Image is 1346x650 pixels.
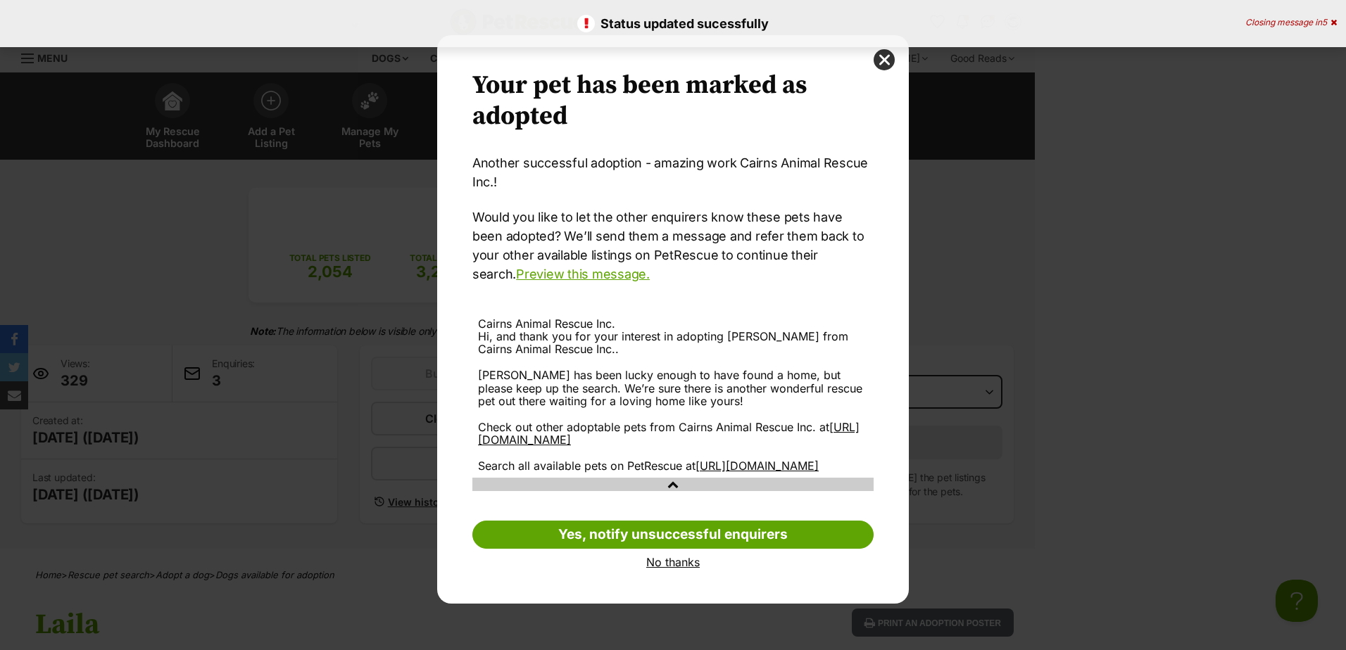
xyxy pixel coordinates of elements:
p: Status updated sucessfully [14,14,1332,33]
span: Cairns Animal Rescue Inc. [478,317,615,331]
div: Hi, and thank you for your interest in adopting [PERSON_NAME] from Cairns Animal Rescue Inc.. [PE... [478,330,868,472]
a: [URL][DOMAIN_NAME] [696,459,819,473]
a: [URL][DOMAIN_NAME] [478,420,860,447]
p: Another successful adoption - amazing work Cairns Animal Rescue Inc.! [472,153,874,191]
div: Closing message in [1245,18,1337,27]
p: Would you like to let the other enquirers know these pets have been adopted? We’ll send them a me... [472,208,874,283]
a: Yes, notify unsuccessful enquirers [472,521,874,549]
a: Preview this message. [516,267,650,281]
span: 5 [1322,17,1327,27]
a: No thanks [472,556,874,568]
h2: Your pet has been marked as adopted [472,70,874,132]
button: close [874,49,895,70]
